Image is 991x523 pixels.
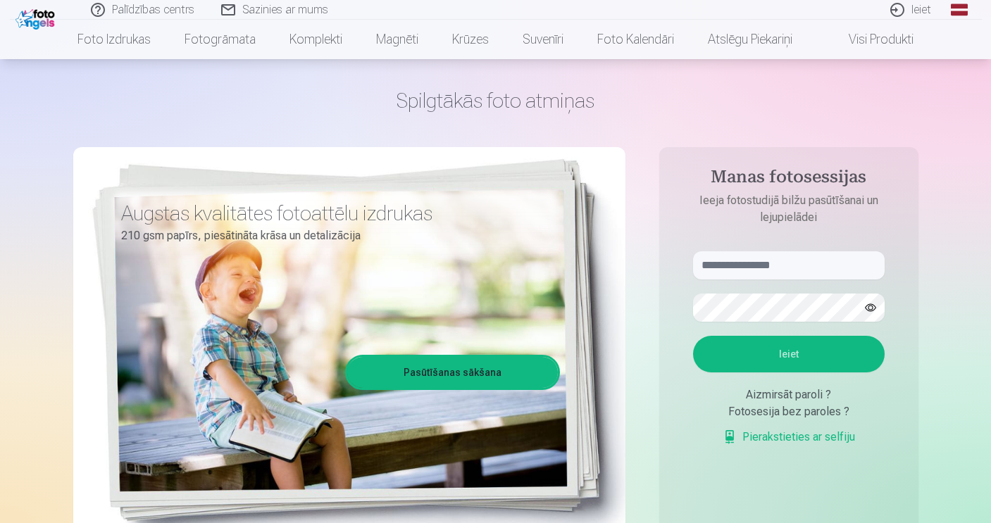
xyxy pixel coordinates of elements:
p: 210 gsm papīrs, piesātināta krāsa un detalizācija [121,226,549,246]
a: Visi produkti [809,20,930,59]
a: Krūzes [435,20,506,59]
div: Fotosesija bez paroles ? [693,403,885,420]
a: Magnēti [359,20,435,59]
button: Ieiet [693,336,885,372]
a: Komplekti [273,20,359,59]
h4: Manas fotosessijas [679,167,899,192]
a: Pierakstieties ar selfiju [723,429,855,446]
a: Pasūtīšanas sākšana [347,357,558,388]
a: Foto kalendāri [580,20,691,59]
a: Suvenīri [506,20,580,59]
a: Fotogrāmata [168,20,273,59]
a: Foto izdrukas [61,20,168,59]
a: Atslēgu piekariņi [691,20,809,59]
div: Aizmirsāt paroli ? [693,386,885,403]
img: /fa1 [15,6,58,30]
h1: Spilgtākās foto atmiņas [73,88,918,113]
h3: Augstas kvalitātes fotoattēlu izdrukas [121,201,549,226]
p: Ieeja fotostudijā bilžu pasūtīšanai un lejupielādei [679,192,899,226]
